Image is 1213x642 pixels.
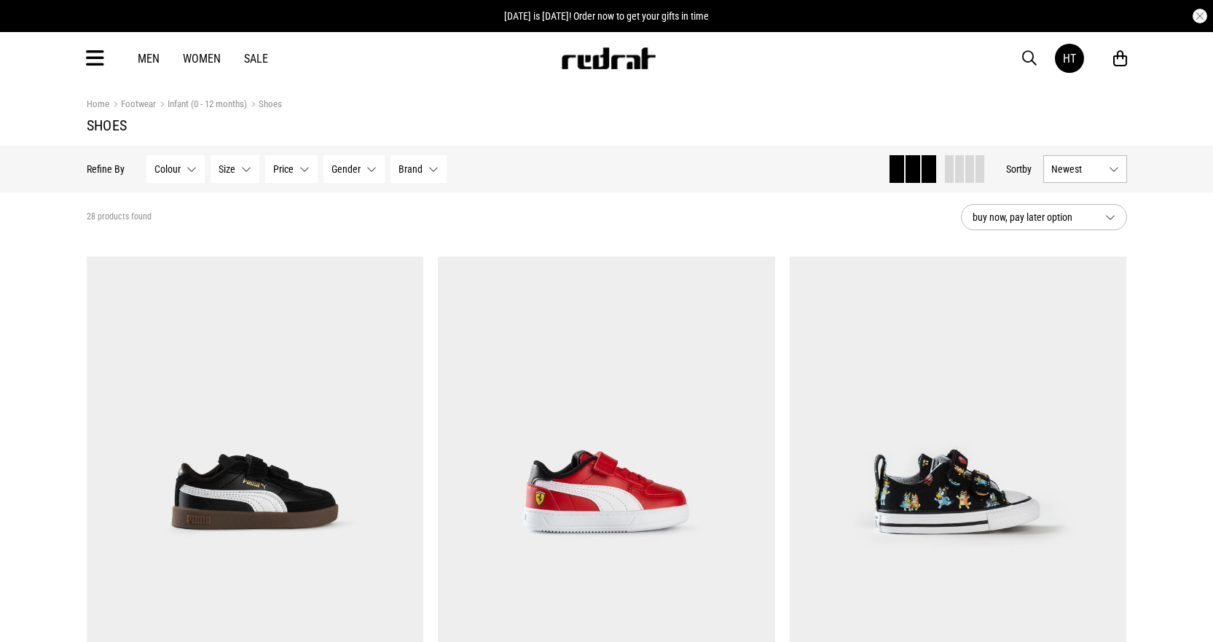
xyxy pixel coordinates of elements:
[87,211,152,223] span: 28 products found
[323,155,385,183] button: Gender
[560,47,656,69] img: Redrat logo
[961,204,1127,230] button: buy now, pay later option
[109,98,156,112] a: Footwear
[146,155,205,183] button: Colour
[331,163,361,175] span: Gender
[1043,155,1127,183] button: Newest
[219,163,235,175] span: Size
[1006,160,1032,178] button: Sortby
[247,98,282,112] a: Shoes
[1022,163,1032,175] span: by
[154,163,181,175] span: Colour
[156,98,247,112] a: Infant (0 - 12 months)
[87,98,109,109] a: Home
[504,10,709,22] span: [DATE] is [DATE]! Order now to get your gifts in time
[273,163,294,175] span: Price
[87,163,125,175] p: Refine By
[1063,52,1076,66] div: HT
[138,52,160,66] a: Men
[973,208,1094,226] span: buy now, pay later option
[211,155,259,183] button: Size
[399,163,423,175] span: Brand
[244,52,268,66] a: Sale
[1051,163,1103,175] span: Newest
[87,117,1127,134] h1: Shoes
[183,52,221,66] a: Women
[265,155,318,183] button: Price
[390,155,447,183] button: Brand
